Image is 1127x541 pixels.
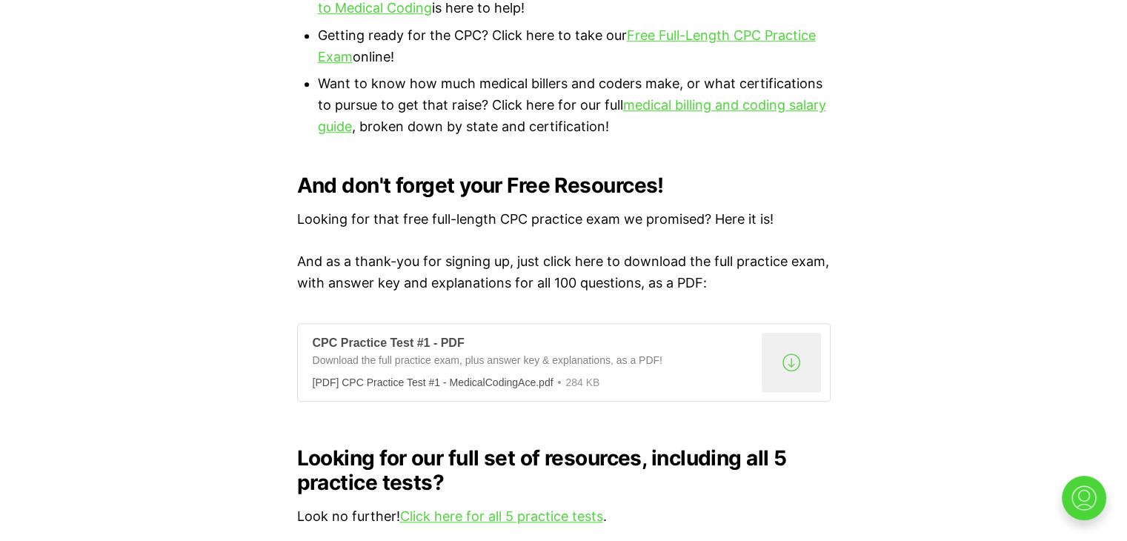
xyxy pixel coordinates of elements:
[400,508,603,524] a: Click here for all 5 practice tests
[313,354,756,372] div: Download the full practice exam, plus answer key & explanations, as a PDF!
[313,336,756,351] div: CPC Practice Test #1 - PDF
[318,97,826,134] a: medical billing and coding salary guide
[297,251,831,294] p: And as a thank-you for signing up, just click here to download the full practice exam, with answe...
[318,73,831,137] li: Want to know how much medical billers and coders make, or what certifications to pursue to get th...
[297,209,831,230] p: Looking for that free full-length CPC practice exam we promised? Here it is!
[318,25,831,68] li: Getting ready for the CPC? Click here to take our online!
[313,376,553,388] div: [PDF] CPC Practice Test #1 - MedicalCodingAce.pdf
[1049,468,1127,541] iframe: portal-trigger
[318,27,816,64] a: Free Full-Length CPC Practice Exam
[297,173,831,197] h2: And don't forget your Free Resources!
[297,506,831,528] p: Look no further! .
[553,376,600,389] div: 284 KB
[297,323,831,402] a: CPC Practice Test #1 - PDFDownload the full practice exam, plus answer key & explanations, as a P...
[297,446,831,494] h2: Looking for our full set of resources, including all 5 practice tests?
